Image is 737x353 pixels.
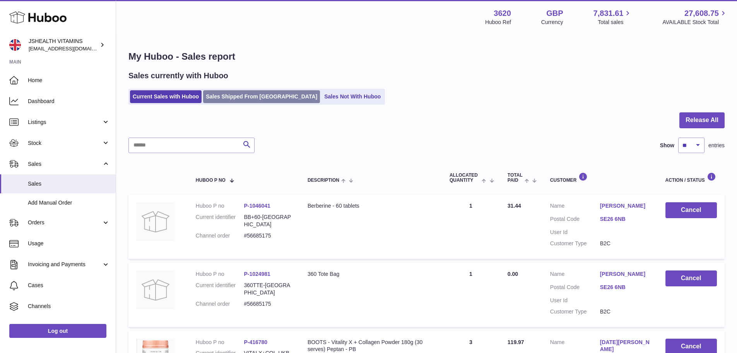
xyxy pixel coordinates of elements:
h1: My Huboo - Sales report [128,50,725,63]
a: [PERSON_NAME] [600,202,650,210]
dt: Name [550,202,600,212]
dd: B2C [600,308,650,315]
a: P-1024981 [244,271,270,277]
div: Huboo Ref [485,19,511,26]
h2: Sales currently with Huboo [128,71,228,81]
a: Current Sales with Huboo [130,90,202,103]
dd: #56685175 [244,300,292,308]
dt: Customer Type [550,308,600,315]
span: Huboo P no [196,178,226,183]
div: Currency [541,19,563,26]
a: P-1046041 [244,203,270,209]
img: no-photo.jpg [136,202,175,241]
dt: User Id [550,297,600,304]
span: entries [708,142,725,149]
a: 27,608.75 AVAILABLE Stock Total [662,8,728,26]
strong: GBP [546,8,563,19]
img: internalAdmin-3620@internal.huboo.com [9,39,21,51]
dt: Channel order [196,232,244,239]
button: Release All [679,112,725,128]
dd: B2C [600,240,650,247]
span: 119.97 [508,339,524,345]
a: Sales Not With Huboo [321,90,383,103]
a: SE26 6NB [600,284,650,291]
span: Channels [28,303,110,310]
span: 27,608.75 [684,8,719,19]
a: 7,831.61 Total sales [593,8,633,26]
img: no-photo.jpg [136,270,175,309]
dt: User Id [550,229,600,236]
td: 1 [442,263,500,327]
dd: #56685175 [244,232,292,239]
a: Log out [9,324,106,338]
dt: Current identifier [196,282,244,296]
div: Customer [550,172,650,183]
strong: 3620 [494,8,511,19]
span: Sales [28,160,102,168]
span: ALLOCATED Quantity [450,173,480,183]
span: Add Manual Order [28,199,110,207]
div: JSHEALTH VITAMINS [29,38,98,52]
span: Listings [28,119,102,126]
span: Total sales [598,19,632,26]
span: Usage [28,240,110,247]
span: Invoicing and Payments [28,261,102,268]
button: Cancel [665,202,717,218]
a: Sales Shipped From [GEOGRAPHIC_DATA] [203,90,320,103]
dt: Huboo P no [196,339,244,346]
span: Sales [28,180,110,188]
span: Home [28,77,110,84]
a: P-416780 [244,339,267,345]
span: Cases [28,282,110,289]
span: Total paid [508,173,523,183]
span: [EMAIL_ADDRESS][DOMAIN_NAME] [29,45,114,52]
span: 7,831.61 [593,8,624,19]
dt: Customer Type [550,240,600,247]
div: Berberine - 60 tablets [308,202,434,210]
span: 31.44 [508,203,521,209]
dt: Channel order [196,300,244,308]
dd: 360TTE-[GEOGRAPHIC_DATA] [244,282,292,296]
div: 360 Tote Bag [308,270,434,278]
dt: Postal Code [550,215,600,225]
button: Cancel [665,270,717,286]
dt: Name [550,270,600,280]
span: Orders [28,219,102,226]
a: SE26 6NB [600,215,650,223]
a: [PERSON_NAME] [600,270,650,278]
span: 0.00 [508,271,518,277]
label: Show [660,142,674,149]
td: 1 [442,195,500,259]
span: Dashboard [28,98,110,105]
div: Action / Status [665,172,717,183]
dt: Huboo P no [196,202,244,210]
dt: Current identifier [196,214,244,228]
dt: Huboo P no [196,270,244,278]
dd: BB+60-[GEOGRAPHIC_DATA] [244,214,292,228]
span: Stock [28,139,102,147]
span: Description [308,178,339,183]
span: AVAILABLE Stock Total [662,19,728,26]
dt: Postal Code [550,284,600,293]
